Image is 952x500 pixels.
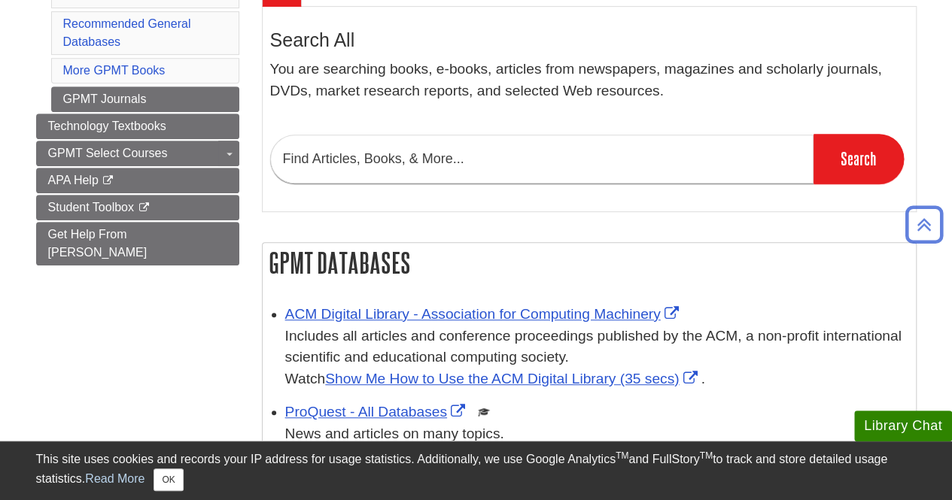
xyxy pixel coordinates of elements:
a: Back to Top [900,214,948,235]
sup: TM [700,450,713,461]
a: Get Help From [PERSON_NAME] [36,222,239,265]
a: Link opens in new window [325,371,701,386]
p: You are searching books, e-books, articles from newspapers, magazines and scholarly journals, DVD... [270,59,908,102]
a: Read More [85,472,144,485]
a: Link opens in new window [285,404,469,420]
a: Student Toolbox [36,195,239,220]
button: Library Chat [854,411,952,441]
p: Includes all articles and conference proceedings published by the ACM, a non-profit international... [285,326,908,390]
span: GPMT Select Courses [48,147,168,159]
input: Find Articles, Books, & More... [270,135,814,183]
h3: Search All [270,29,908,51]
div: This site uses cookies and records your IP address for usage statistics. Additionally, we use Goo... [36,450,917,491]
span: Technology Textbooks [48,120,166,132]
a: Link opens in new window [285,306,683,322]
input: Search [814,134,904,183]
a: More GPMT Books [63,64,166,77]
button: Close [154,468,183,491]
a: Recommended General Databases [63,17,191,48]
i: This link opens in a new window [102,176,114,186]
a: GPMT Journals [51,86,239,112]
p: News and articles on many topics. [285,423,908,445]
span: APA Help [48,174,99,186]
img: Scholarly or Peer Reviewed [478,406,490,418]
a: Technology Textbooks [36,114,239,139]
h2: GPMT Databases [263,243,916,283]
span: Get Help From [PERSON_NAME] [48,228,148,259]
a: GPMT Select Courses [36,141,239,166]
span: Student Toolbox [48,201,134,214]
sup: TM [616,450,628,461]
a: APA Help [36,168,239,193]
i: This link opens in a new window [137,203,150,213]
